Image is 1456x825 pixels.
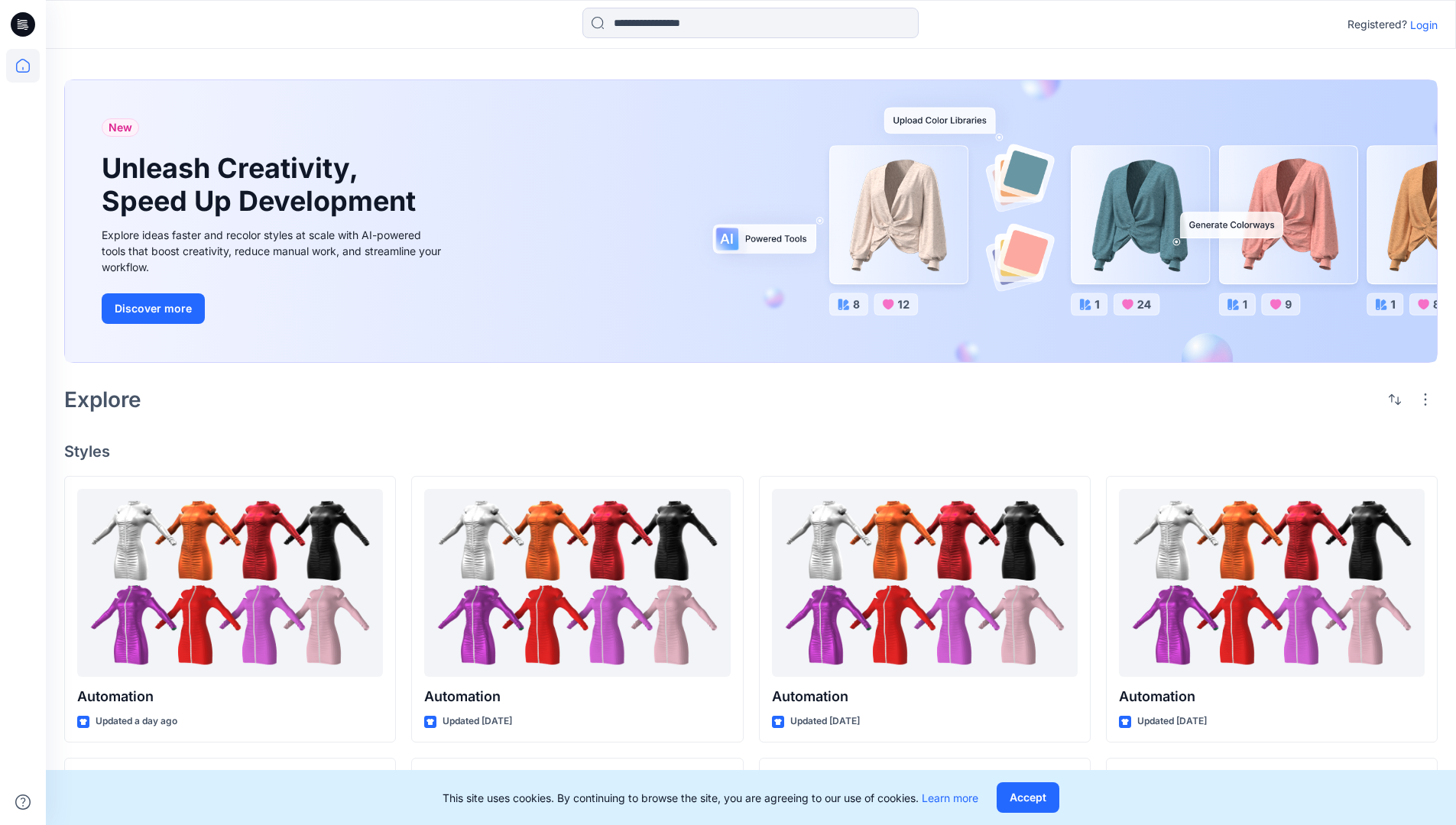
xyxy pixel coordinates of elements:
[102,227,446,275] div: Explore ideas faster and recolor styles at scale with AI-powered tools that boost creativity, red...
[102,293,446,324] a: Discover more
[77,686,383,707] p: Automation
[102,152,423,218] h1: Unleash Creativity, Speed Up Development
[922,791,978,804] a: Learn more
[96,713,177,730] p: Updated a day ago
[997,782,1059,813] button: Accept
[772,489,1078,678] a: Automation
[1119,686,1425,707] p: Automation
[424,686,730,707] p: Automation
[64,387,141,412] h2: Explore
[64,442,1438,461] h4: Styles
[790,713,860,730] p: Updated [DATE]
[772,686,1078,707] p: Automation
[1137,713,1207,730] p: Updated [DATE]
[424,489,730,678] a: Automation
[1410,17,1438,33] p: Login
[102,293,205,324] button: Discover more
[109,118,132,137] span: New
[443,713,512,730] p: Updated [DATE]
[1119,489,1425,678] a: Automation
[77,489,383,678] a: Automation
[443,790,978,806] p: This site uses cookies. By continuing to browse the site, you are agreeing to our use of cookies.
[1347,15,1407,34] p: Registered?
